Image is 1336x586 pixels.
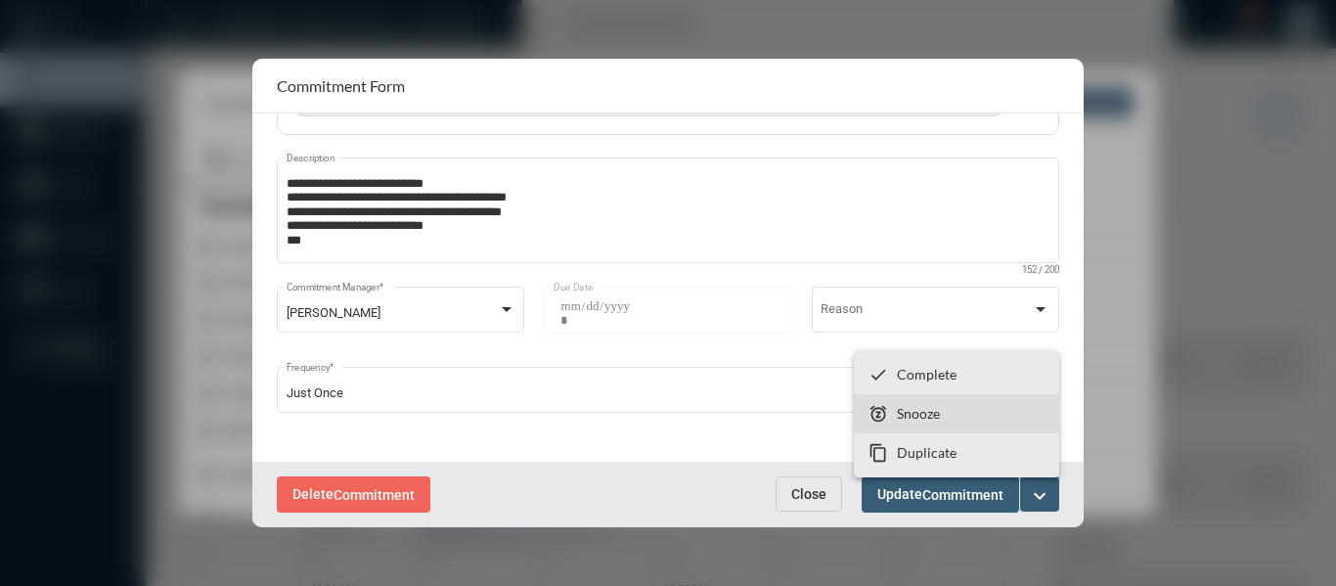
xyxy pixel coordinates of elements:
mat-icon: snooze [868,404,888,424]
p: Snooze [897,405,940,422]
p: Duplicate [897,444,957,461]
mat-icon: content_copy [868,443,888,463]
p: Complete [897,366,957,383]
mat-icon: checkmark [868,365,888,384]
